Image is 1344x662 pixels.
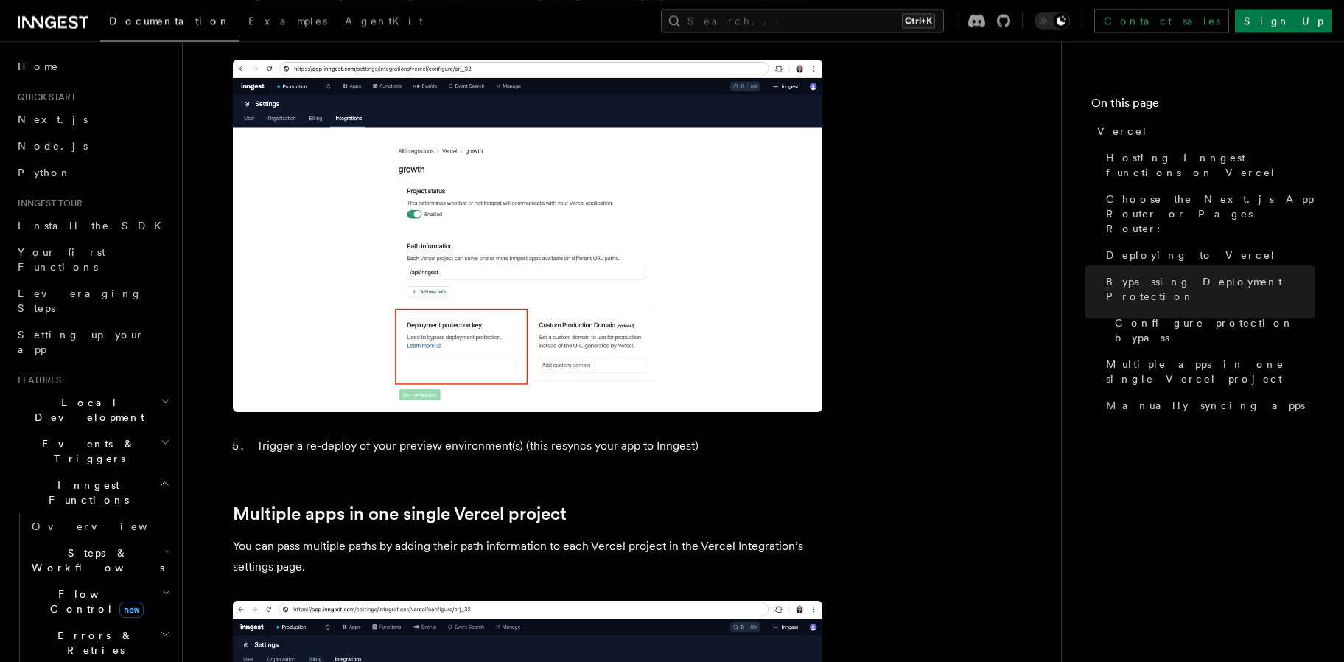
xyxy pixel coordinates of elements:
[26,546,164,575] span: Steps & Workflows
[252,436,822,456] li: Trigger a re-deploy of your preview environment(s) (this resyncs your app to Inngest)
[18,246,105,273] span: Your first Functions
[26,540,173,581] button: Steps & Workflows
[1106,274,1315,304] span: Bypassing Deployment Protection
[1035,12,1070,29] button: Toggle dark mode
[119,602,144,618] span: new
[248,15,327,27] span: Examples
[18,167,71,178] span: Python
[1109,310,1315,351] a: Configure protection bypass
[1094,9,1229,32] a: Contact sales
[109,15,231,27] span: Documentation
[336,4,432,40] a: AgentKit
[1235,9,1332,32] a: Sign Up
[12,91,76,103] span: Quick start
[18,288,142,314] span: Leveraging Steps
[1106,192,1315,236] span: Choose the Next.js App Router or Pages Router:
[32,520,183,532] span: Overview
[26,581,173,622] button: Flow Controlnew
[1091,94,1315,118] h4: On this page
[1106,398,1305,413] span: Manually syncing apps
[26,513,173,540] a: Overview
[1106,357,1315,386] span: Multiple apps in one single Vercel project
[12,239,173,280] a: Your first Functions
[1100,392,1315,419] a: Manually syncing apps
[1100,268,1315,310] a: Bypassing Deployment Protection
[12,472,173,513] button: Inngest Functions
[12,106,173,133] a: Next.js
[1097,124,1148,139] span: Vercel
[18,140,88,152] span: Node.js
[12,478,159,507] span: Inngest Functions
[661,9,944,32] button: Search...Ctrl+K
[12,374,61,386] span: Features
[18,59,59,74] span: Home
[1100,242,1315,268] a: Deploying to Vercel
[12,198,83,209] span: Inngest tour
[26,628,160,658] span: Errors & Retries
[26,587,162,616] span: Flow Control
[18,114,88,125] span: Next.js
[233,60,822,412] img: A Vercel protection bypass secret added in the Inngest dashboard
[1100,144,1315,186] a: Hosting Inngest functions on Vercel
[12,395,161,425] span: Local Development
[12,133,173,159] a: Node.js
[239,4,336,40] a: Examples
[345,15,423,27] span: AgentKit
[1100,186,1315,242] a: Choose the Next.js App Router or Pages Router:
[12,389,173,431] button: Local Development
[1106,248,1276,262] span: Deploying to Vercel
[100,4,239,41] a: Documentation
[12,212,173,239] a: Install the SDK
[12,431,173,472] button: Events & Triggers
[1106,150,1315,180] span: Hosting Inngest functions on Vercel
[12,280,173,321] a: Leveraging Steps
[233,536,822,577] p: You can pass multiple paths by adding their path information to each Vercel project in the Vercel...
[12,321,173,363] a: Setting up your app
[1100,351,1315,392] a: Multiple apps in one single Vercel project
[902,13,935,28] kbd: Ctrl+K
[18,220,170,231] span: Install the SDK
[1115,316,1315,345] span: Configure protection bypass
[233,504,567,524] a: Multiple apps in one single Vercel project
[12,436,161,466] span: Events & Triggers
[1091,118,1315,144] a: Vercel
[12,159,173,186] a: Python
[12,53,173,80] a: Home
[18,329,144,355] span: Setting up your app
